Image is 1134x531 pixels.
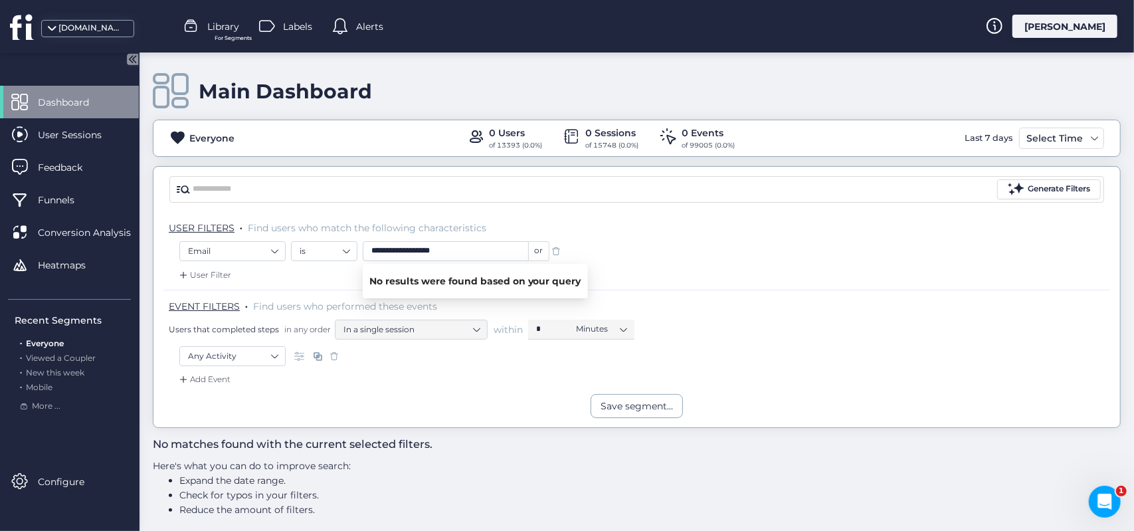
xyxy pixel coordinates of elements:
[38,128,122,142] span: User Sessions
[1012,15,1117,38] div: [PERSON_NAME]
[20,336,22,348] span: .
[169,324,279,335] span: Users that completed steps
[490,126,543,140] div: 0 Users
[188,346,277,366] nz-select-item: Any Activity
[1089,486,1121,518] iframe: Intercom live chat
[26,368,84,377] span: New this week
[343,320,479,340] nz-select-item: In a single session
[26,338,64,348] span: Everyone
[356,19,383,34] span: Alerts
[38,193,94,207] span: Funnels
[245,298,248,311] span: .
[179,488,704,502] li: Check for typos in your filters.
[253,300,437,312] span: Find users who performed these events
[189,131,235,146] div: Everyone
[20,365,22,377] span: .
[682,140,735,151] div: of 99005 (0.0%)
[199,79,372,104] div: Main Dashboard
[58,22,125,35] div: [DOMAIN_NAME]
[283,19,312,34] span: Labels
[1116,486,1127,496] span: 1
[38,95,109,110] span: Dashboard
[601,399,673,413] div: Save segment...
[586,126,639,140] div: 0 Sessions
[177,268,231,282] div: User Filter
[169,300,240,312] span: EVENT FILTERS
[26,353,96,363] span: Viewed a Coupler
[1028,183,1090,195] div: Generate Filters
[586,140,639,151] div: of 15748 (0.0%)
[38,160,102,175] span: Feedback
[38,225,151,240] span: Conversion Analysis
[179,502,704,517] li: Reduce the amount of filters.
[207,19,239,34] span: Library
[997,179,1101,199] button: Generate Filters
[188,241,277,261] nz-select-item: Email
[32,400,60,413] span: More ...
[153,436,704,453] h3: No matches found with the current selected filters.
[248,222,486,234] span: Find users who match the following characteristics
[15,313,131,328] div: Recent Segments
[240,219,242,233] span: .
[494,323,523,336] span: within
[20,350,22,363] span: .
[38,475,104,489] span: Configure
[38,258,106,272] span: Heatmaps
[961,128,1016,149] div: Last 7 days
[20,379,22,392] span: .
[282,324,331,335] span: in any order
[1023,130,1086,146] div: Select Time
[177,373,231,386] div: Add Event
[179,473,704,488] li: Expand the date range.
[300,241,349,261] nz-select-item: is
[26,382,52,392] span: Mobile
[682,126,735,140] div: 0 Events
[215,34,252,43] span: For Segments
[363,264,588,298] div: No results were found based on your query
[529,241,549,261] div: or
[490,140,543,151] div: of 13393 (0.0%)
[153,459,704,517] div: Here's what you can do to improve search:
[576,319,626,339] nz-select-item: Minutes
[169,222,235,234] span: USER FILTERS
